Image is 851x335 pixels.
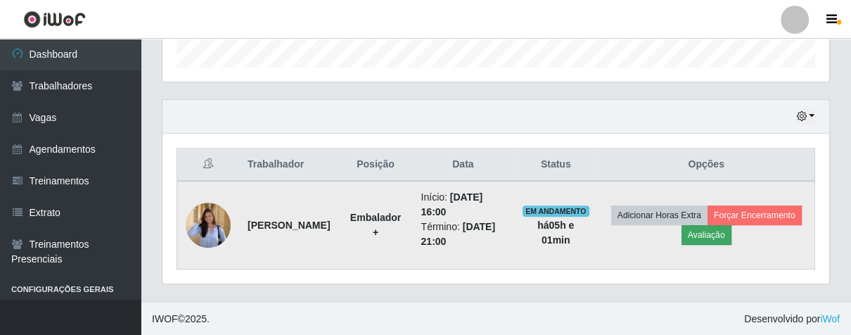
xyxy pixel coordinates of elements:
th: Status [513,148,598,182]
img: CoreUI Logo [23,11,86,28]
button: Adicionar Horas Extra [611,206,708,225]
th: Posição [338,148,412,182]
span: IWOF [152,313,178,324]
time: [DATE] 16:00 [421,191,482,217]
a: iWof [820,313,840,324]
th: Trabalhador [239,148,338,182]
th: Data [412,148,513,182]
span: EM ANDAMENTO [523,206,589,217]
li: Início: [421,190,505,220]
li: Término: [421,220,505,249]
span: Desenvolvido por [744,312,840,327]
span: © 2025 . [152,312,210,327]
th: Opções [598,148,814,182]
strong: [PERSON_NAME] [248,220,330,231]
img: 1743623016300.jpeg [186,196,231,254]
strong: há 05 h e 01 min [537,220,574,246]
button: Avaliação [682,225,731,245]
button: Forçar Encerramento [708,206,802,225]
strong: Embalador + [350,212,401,238]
